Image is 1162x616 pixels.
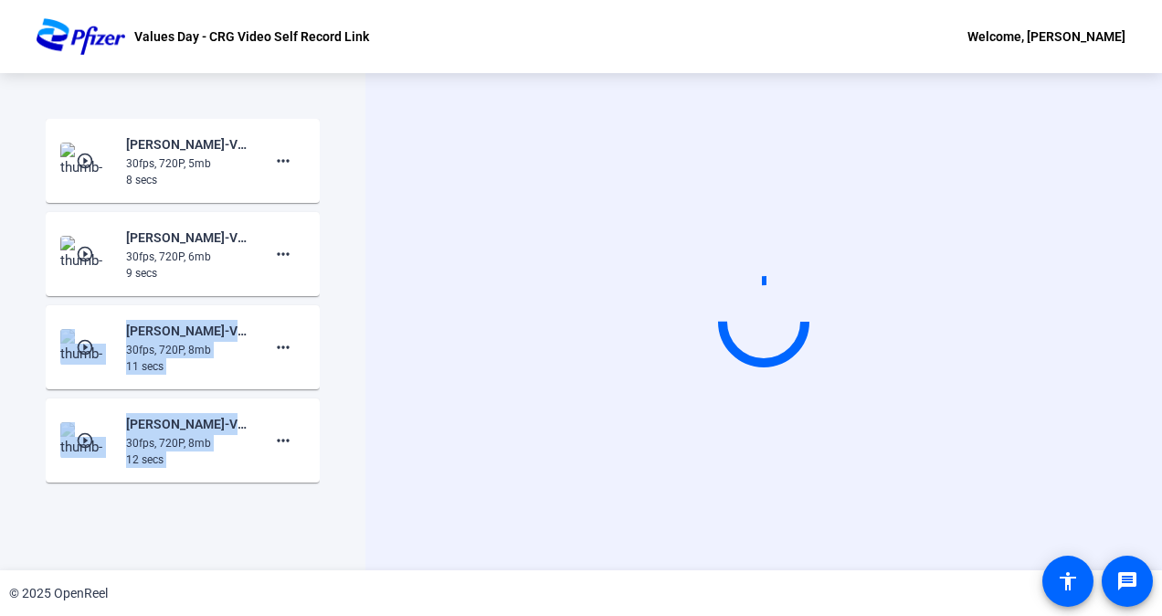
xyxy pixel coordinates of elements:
[60,329,114,366] img: thumb-nail
[126,435,248,451] div: 30fps, 720P, 8mb
[967,26,1125,48] div: Welcome, [PERSON_NAME]
[60,143,114,179] img: thumb-nail
[126,249,248,265] div: 30fps, 720P, 6mb
[272,430,294,451] mat-icon: more_horiz
[272,150,294,172] mat-icon: more_horiz
[76,431,98,450] mat-icon: play_circle_outline
[126,227,248,249] div: [PERSON_NAME]-Values Day - CRG Video Recordings-Values Day - CRG Video Self Record Link-175935167...
[60,422,114,459] img: thumb-nail
[126,413,248,435] div: [PERSON_NAME]-Values Day - CRG Video Recordings-Values Day - CRG Video Self Record Link-175935152...
[126,155,248,172] div: 30fps, 720P, 5mb
[126,358,248,375] div: 11 secs
[126,451,248,468] div: 12 secs
[76,152,98,170] mat-icon: play_circle_outline
[76,338,98,356] mat-icon: play_circle_outline
[272,336,294,358] mat-icon: more_horiz
[272,243,294,265] mat-icon: more_horiz
[126,342,248,358] div: 30fps, 720P, 8mb
[1116,570,1138,592] mat-icon: message
[9,584,108,603] div: © 2025 OpenReel
[126,265,248,281] div: 9 secs
[1057,570,1079,592] mat-icon: accessibility
[60,236,114,272] img: thumb-nail
[126,133,248,155] div: [PERSON_NAME]-Values Day - CRG Video Recordings-Values Day - CRG Video Self Record Link-175935174...
[76,245,98,263] mat-icon: play_circle_outline
[126,172,248,188] div: 8 secs
[134,26,369,48] p: Values Day - CRG Video Self Record Link
[126,320,248,342] div: [PERSON_NAME]-Values Day - CRG Video Recordings-Values Day - CRG Video Self Record Link-175935161...
[37,18,125,55] img: OpenReel logo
